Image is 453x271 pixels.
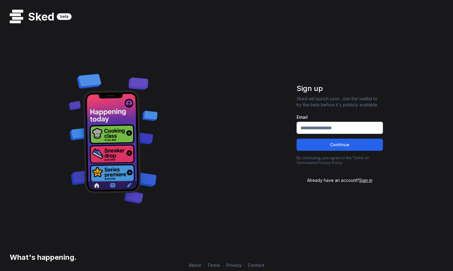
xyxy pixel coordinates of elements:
[297,156,369,165] a: Terms of Service
[297,84,383,93] h1: Sign up
[57,13,72,20] div: beta
[23,11,57,23] h1: Sked
[297,96,383,108] p: Sked will launch soon. Join the waitlist to try the beta before it's publicly available.
[359,178,372,183] span: Sign in
[297,177,383,183] div: Already have an account?
[245,263,267,268] a: Contact
[66,66,161,209] img: Decorative
[186,263,204,268] a: About
[10,10,23,23] img: logo
[318,160,342,165] a: Privacy Policy
[205,263,223,268] a: Terms
[224,263,244,268] a: Privacy
[297,139,383,151] button: Continue
[297,156,383,165] p: By continuing, you agree to the and .
[297,115,383,119] label: Email
[7,253,77,262] h3: What's happening.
